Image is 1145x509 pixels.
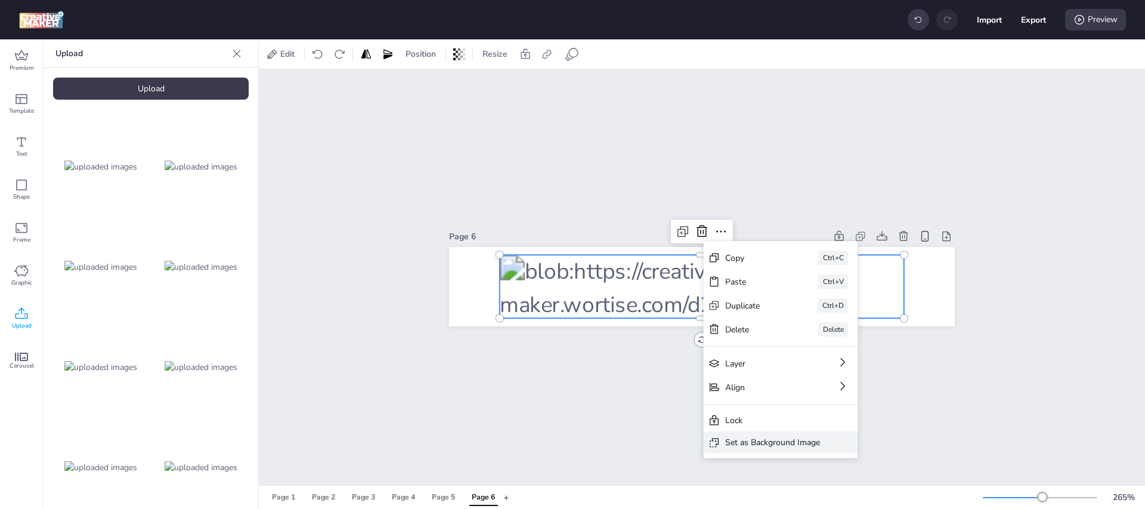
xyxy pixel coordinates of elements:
div: Page 5 [432,492,455,503]
div: Ctrl+D [818,298,849,313]
img: uploaded images [165,161,237,173]
span: Premium [10,63,34,73]
img: uploaded images [165,461,237,474]
div: Paste [725,276,785,288]
div: Delete [818,322,849,337]
span: Frame [13,235,30,245]
p: Upload [55,39,227,68]
div: Tabs [264,487,503,508]
span: Graphic [11,278,32,288]
img: logo Creative Maker [19,11,64,29]
div: Page 2 [312,492,335,503]
div: 265 % [1109,491,1138,504]
img: uploaded images [64,361,137,374]
img: uploaded images [165,261,237,273]
div: Duplicate [725,300,784,312]
img: uploaded images [64,161,137,173]
img: uploaded images [165,361,237,374]
img: uploaded images [64,261,137,273]
div: Lock [725,414,820,427]
span: Shape [13,192,30,202]
div: Ctrl+C [818,251,849,265]
button: + [503,487,509,508]
span: Upload [12,321,32,331]
div: Page 4 [392,492,415,503]
div: Align [725,381,803,394]
div: Set as Background Image [725,436,820,449]
div: Layer [725,357,803,370]
span: Resize [480,48,510,60]
div: Page 6 [449,230,826,243]
span: Position [403,48,438,60]
button: Export [1021,7,1046,32]
div: Ctrl+V [818,274,849,289]
div: Page 1 [272,492,295,503]
div: Upload [53,78,249,100]
button: Import [977,7,1002,32]
div: Preview [1065,9,1126,30]
div: Copy [725,252,785,264]
img: uploaded images [64,461,137,474]
div: Page 3 [352,492,375,503]
div: Page 6 [472,492,495,503]
div: Delete [725,323,785,336]
span: Text [16,149,27,159]
span: Edit [278,48,297,60]
span: Template [9,106,34,116]
span: Carousel [10,361,34,371]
